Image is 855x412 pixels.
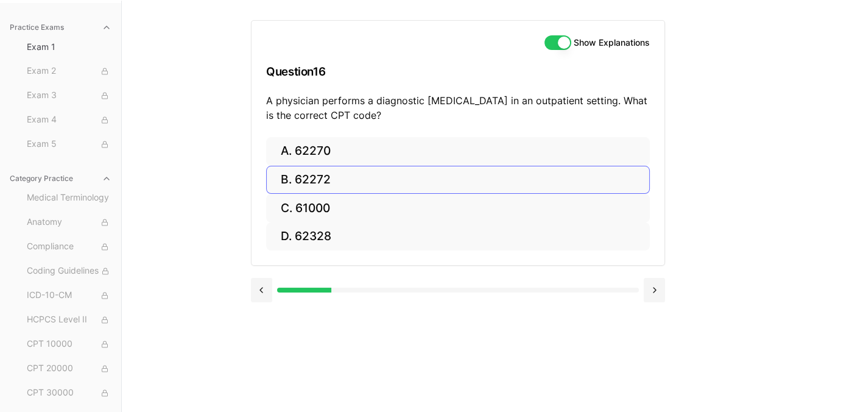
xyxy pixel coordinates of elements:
[5,18,116,37] button: Practice Exams
[266,93,650,123] p: A physician performs a diagnostic [MEDICAL_DATA] in an outpatient setting. What is the correct CP...
[27,216,111,229] span: Anatomy
[22,110,116,130] button: Exam 4
[27,338,111,351] span: CPT 10000
[266,166,650,194] button: B. 62272
[27,362,111,375] span: CPT 20000
[22,286,116,305] button: ICD-10-CM
[27,89,111,102] span: Exam 3
[22,335,116,354] button: CPT 10000
[22,62,116,81] button: Exam 2
[22,261,116,281] button: Coding Guidelines
[266,137,650,166] button: A. 62270
[27,265,111,278] span: Coding Guidelines
[27,240,111,254] span: Compliance
[22,359,116,378] button: CPT 20000
[27,41,111,53] span: Exam 1
[27,289,111,302] span: ICD-10-CM
[266,222,650,251] button: D. 62328
[22,383,116,403] button: CPT 30000
[22,188,116,208] button: Medical Terminology
[27,191,111,205] span: Medical Terminology
[22,237,116,257] button: Compliance
[266,194,650,222] button: C. 61000
[5,169,116,188] button: Category Practice
[27,138,111,151] span: Exam 5
[27,113,111,127] span: Exam 4
[574,38,650,47] label: Show Explanations
[22,310,116,330] button: HCPCS Level II
[22,86,116,105] button: Exam 3
[22,135,116,154] button: Exam 5
[27,313,111,327] span: HCPCS Level II
[27,65,111,78] span: Exam 2
[22,213,116,232] button: Anatomy
[266,54,650,90] h3: Question 16
[22,37,116,57] button: Exam 1
[27,386,111,400] span: CPT 30000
